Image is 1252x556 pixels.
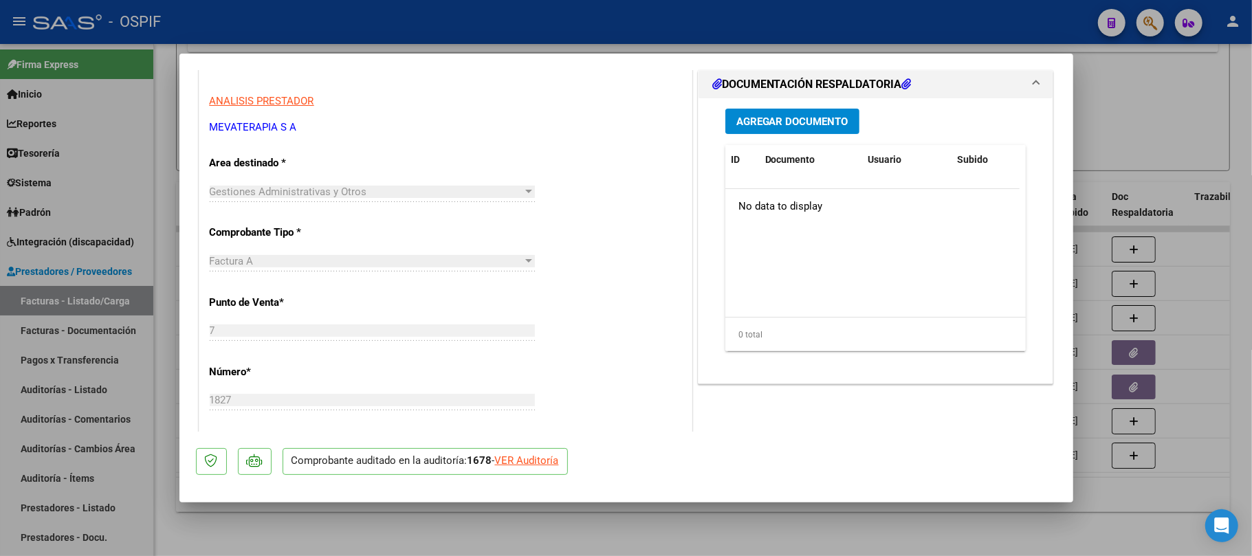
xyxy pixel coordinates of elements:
p: Area destinado * [210,155,351,171]
p: Número [210,364,351,380]
h1: DOCUMENTACIÓN RESPALDATORIA [712,76,912,93]
datatable-header-cell: Documento [760,145,863,175]
p: Comprobante Tipo * [210,225,351,241]
button: Agregar Documento [725,109,859,134]
p: MEVATERAPIA S A [210,120,681,135]
div: VER Auditoría [495,453,559,469]
span: Agregar Documento [736,115,848,128]
span: Gestiones Administrativas y Otros [210,186,367,198]
datatable-header-cell: Subido [952,145,1021,175]
strong: 1678 [468,454,492,467]
div: DOCUMENTACIÓN RESPALDATORIA [699,98,1053,383]
span: Factura A [210,255,254,267]
datatable-header-cell: Usuario [863,145,952,175]
span: Documento [765,154,815,165]
span: Subido [958,154,989,165]
p: Comprobante auditado en la auditoría: - [283,448,568,475]
div: Open Intercom Messenger [1205,509,1238,542]
datatable-header-cell: ID [725,145,760,175]
span: ID [731,154,740,165]
p: Punto de Venta [210,295,351,311]
span: ANALISIS PRESTADOR [210,95,314,107]
div: 0 total [725,318,1026,352]
mat-expansion-panel-header: DOCUMENTACIÓN RESPALDATORIA [699,71,1053,98]
span: Usuario [868,154,902,165]
div: No data to display [725,189,1020,223]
